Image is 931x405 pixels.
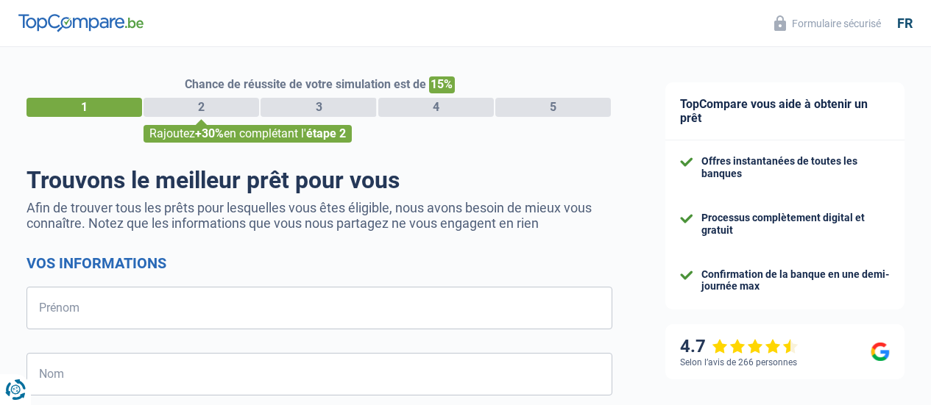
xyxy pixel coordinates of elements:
div: fr [897,15,913,32]
div: Offres instantanées de toutes les banques [701,155,890,180]
div: Confirmation de la banque en une demi-journée max [701,268,890,293]
span: Chance de réussite de votre simulation est de [185,77,426,91]
h2: Vos informations [26,254,612,272]
div: 1 [26,98,142,117]
div: TopCompare vous aide à obtenir un prêt [665,82,905,140]
div: 5 [495,98,611,117]
p: Afin de trouver tous les prêts pour lesquelles vous êtes éligible, nous avons besoin de mieux vou... [26,200,612,231]
span: 15% [429,76,455,93]
button: Formulaire sécurisé [765,11,890,35]
div: 4 [378,98,494,117]
div: 2 [144,98,259,117]
h1: Trouvons le meilleur prêt pour vous [26,166,612,194]
img: TopCompare Logo [18,14,144,32]
div: Selon l’avis de 266 personnes [680,357,797,368]
div: 4.7 [680,336,799,357]
div: Rajoutez en complétant l' [144,125,352,143]
div: 3 [261,98,376,117]
span: étape 2 [306,126,346,140]
span: +30% [195,126,224,140]
div: Processus complètement digital et gratuit [701,212,890,237]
